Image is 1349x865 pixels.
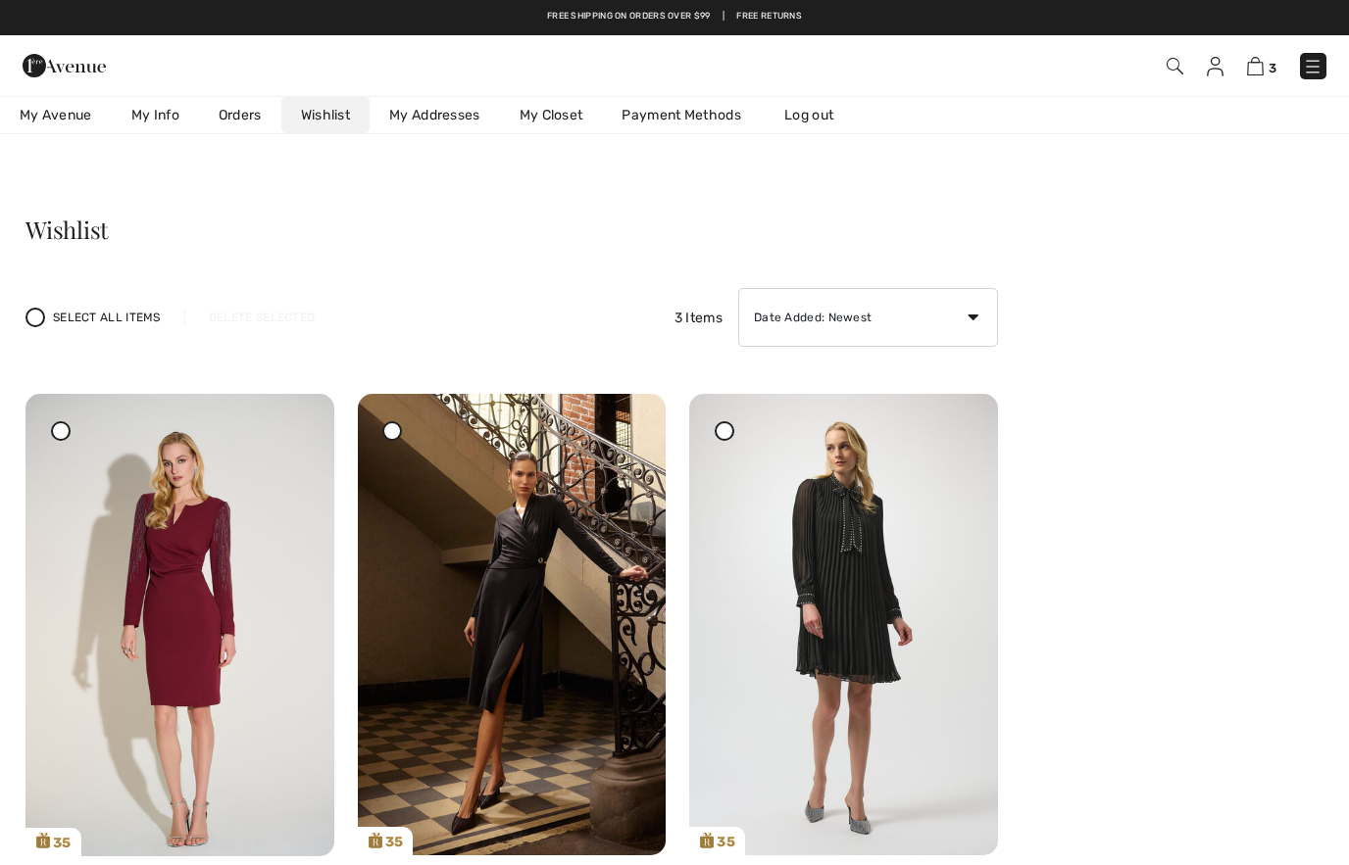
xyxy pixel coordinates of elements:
[547,10,711,24] a: Free shipping on orders over $99
[1167,58,1183,74] img: Search
[1303,57,1323,76] img: Menu
[358,394,667,855] a: 35
[500,97,603,133] a: My Closet
[723,10,724,24] span: |
[199,97,281,133] a: Orders
[23,46,106,85] img: 1ère Avenue
[1247,54,1276,77] a: 3
[1207,57,1224,76] img: My Info
[689,394,998,855] img: joseph-ribkoff-dresses-jumpsuits-black_254902a_2_1484_search.jpg
[370,97,500,133] a: My Addresses
[112,97,199,133] a: My Info
[184,309,339,326] div: Delete Selected
[1247,57,1264,75] img: Shopping Bag
[25,217,998,241] h3: Wishlist
[1269,61,1276,75] span: 3
[358,394,667,855] img: joseph-ribkoff-dresses-jumpsuits-black_253235_1_556e_search.jpg
[602,97,761,133] a: Payment Methods
[689,394,998,855] a: 35
[736,10,802,24] a: Free Returns
[281,97,370,133] a: Wishlist
[674,308,723,328] span: 3 Items
[765,97,873,133] a: Log out
[25,394,334,856] a: 35
[53,309,161,326] span: Select All Items
[25,394,334,856] img: joseph-ribkoff-dresses-jumpsuits-merlot_253752b_1_7f07_search.jpg
[20,105,92,125] span: My Avenue
[23,55,106,73] a: 1ère Avenue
